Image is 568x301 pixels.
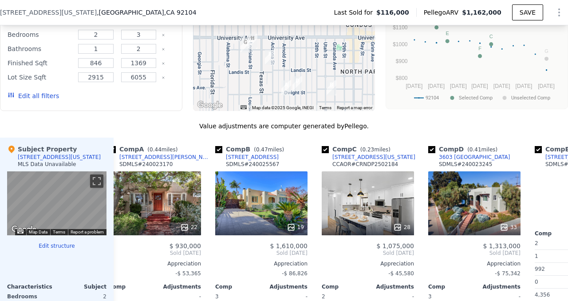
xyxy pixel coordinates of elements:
[428,250,521,257] span: Sold [DATE]
[150,147,162,153] span: 0.44
[357,147,394,153] span: ( miles)
[7,242,106,250] button: Edit structure
[550,4,568,21] button: Show Options
[319,105,331,110] a: Terms (opens in new tab)
[109,260,201,267] div: Appreciation
[248,34,257,49] div: 3805 Louisiana St
[469,147,481,153] span: 0.41
[170,242,201,250] span: $ 930,000
[376,8,409,17] span: $116,000
[162,33,165,37] button: Clear
[483,242,521,250] span: $ 1,313,000
[450,83,467,89] text: [DATE]
[175,270,201,277] span: -$ 53,365
[426,95,439,101] text: 92104
[500,223,517,232] div: 33
[241,105,247,109] button: Keyboard shortcuts
[439,161,492,168] div: SDMLS # 240023245
[538,83,555,89] text: [DATE]
[215,154,279,161] a: [STREET_ADDRESS]
[7,171,106,235] div: Street View
[376,242,414,250] span: $ 1,075,000
[226,154,279,161] div: [STREET_ADDRESS]
[256,147,268,153] span: 0.47
[292,76,302,91] div: 3603 Villa Ter
[516,83,532,89] text: [DATE]
[428,154,510,161] a: 3603 [GEOGRAPHIC_DATA]
[119,161,173,168] div: SDMLS # 240023170
[287,223,304,232] div: 19
[322,154,415,161] a: [STREET_ADDRESS][US_STATE]
[545,48,549,54] text: G
[428,260,521,267] div: Appreciation
[428,283,474,290] div: Comp
[322,260,414,267] div: Appreciation
[332,161,398,168] div: CCAOR # CRNDP2502184
[406,83,423,89] text: [DATE]
[109,283,155,290] div: Comp
[7,283,57,290] div: Characteristics
[512,4,543,20] button: SAVE
[424,8,462,17] span: Pellego ARV
[8,57,73,69] div: Finished Sqft
[57,283,106,290] div: Subject
[180,223,197,232] div: 22
[97,8,196,17] span: , [GEOGRAPHIC_DATA]
[53,230,65,234] a: Terms (opens in new tab)
[332,154,415,161] div: [STREET_ADDRESS][US_STATE]
[428,145,501,154] div: Comp D
[109,145,181,154] div: Comp A
[90,174,103,188] button: Toggle fullscreen view
[155,283,201,290] div: Adjustments
[535,266,545,272] span: 992
[396,75,408,81] text: $800
[144,147,181,153] span: ( miles)
[535,279,538,285] span: 0
[265,50,275,65] div: 3736 Arizona St
[327,80,336,95] div: 3576 Granada Ave
[7,145,77,154] div: Subject Property
[479,46,482,51] text: F
[462,9,501,16] span: $1,162,000
[459,95,493,101] text: Selected Comp
[428,293,432,300] span: 3
[428,83,445,89] text: [DATE]
[396,58,408,64] text: $900
[162,62,165,65] button: Clear
[215,250,308,257] span: Sold [DATE]
[493,83,510,89] text: [DATE]
[162,76,165,79] button: Clear
[215,260,308,267] div: Appreciation
[472,83,489,89] text: [DATE]
[8,43,73,55] div: Bathrooms
[322,293,325,300] span: 2
[109,154,212,161] a: [STREET_ADDRESS][PERSON_NAME]
[282,270,308,277] span: -$ 86,826
[29,229,47,235] button: Map Data
[226,161,279,168] div: SDMLS # 240025567
[195,99,225,111] img: Google
[270,242,308,250] span: $ 1,610,000
[252,105,314,110] span: Map data ©2025 Google, INEGI
[9,224,39,235] img: Google
[162,48,165,51] button: Clear
[119,154,212,161] div: [STREET_ADDRESS][PERSON_NAME]
[393,223,410,232] div: 28
[215,293,219,300] span: 3
[511,95,550,101] text: Unselected Comp
[241,38,250,53] div: 2227 Wightman St
[164,9,197,16] span: , CA 92104
[8,71,73,83] div: Lot Size Sqft
[215,145,288,154] div: Comp B
[7,171,106,235] div: Map
[250,147,288,153] span: ( miles)
[535,240,538,246] span: 2
[215,283,261,290] div: Comp
[388,270,414,277] span: -$ 45,580
[18,154,101,161] div: [STREET_ADDRESS][US_STATE]
[195,99,225,111] a: Open this area in Google Maps (opens a new window)
[474,283,521,290] div: Adjustments
[368,283,414,290] div: Adjustments
[17,230,24,234] button: Keyboard shortcuts
[489,34,493,39] text: C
